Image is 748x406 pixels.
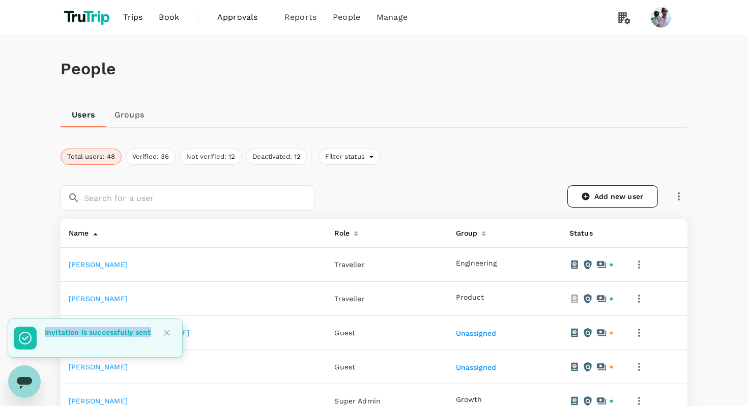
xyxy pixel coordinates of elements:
span: Traveller [334,295,364,303]
div: Filter status [319,149,380,165]
button: Verified: 36 [126,149,176,165]
span: Super Admin [334,397,381,405]
button: Total users: 48 [61,149,122,165]
button: Unassigned [456,364,498,372]
div: Name [65,223,89,239]
a: [PERSON_NAME] [69,260,128,269]
span: Guest [334,363,355,371]
button: Unassigned [456,330,498,338]
img: TruTrip logo [61,6,115,28]
h1: People [61,60,687,78]
button: Product [456,294,484,302]
div: Group [452,223,478,239]
button: Engineering [456,259,497,268]
span: Manage [377,11,408,23]
button: Deactivated: 12 [246,149,307,165]
span: Traveller [334,260,364,269]
img: Sani Gouw [651,7,671,27]
button: Not verified: 12 [180,149,242,165]
span: Filter status [319,152,369,162]
div: Role [330,223,350,239]
a: [PERSON_NAME] [69,295,128,303]
a: Users [61,103,106,127]
span: Reports [284,11,317,23]
input: Search for a user [84,185,314,211]
th: Status [561,219,622,248]
a: [PERSON_NAME] [69,363,128,371]
a: [PERSON_NAME] [69,397,128,405]
iframe: Button to launch messaging window [8,365,41,398]
button: Growth [456,396,482,404]
button: Close [159,325,175,340]
span: People [333,11,360,23]
span: Trips [123,11,143,23]
p: Invitation is successfully sent [45,327,151,337]
span: Guest [334,329,355,337]
a: Groups [106,103,152,127]
span: Approvals [217,11,268,23]
a: Add new user [567,185,658,208]
span: Book [159,11,179,23]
